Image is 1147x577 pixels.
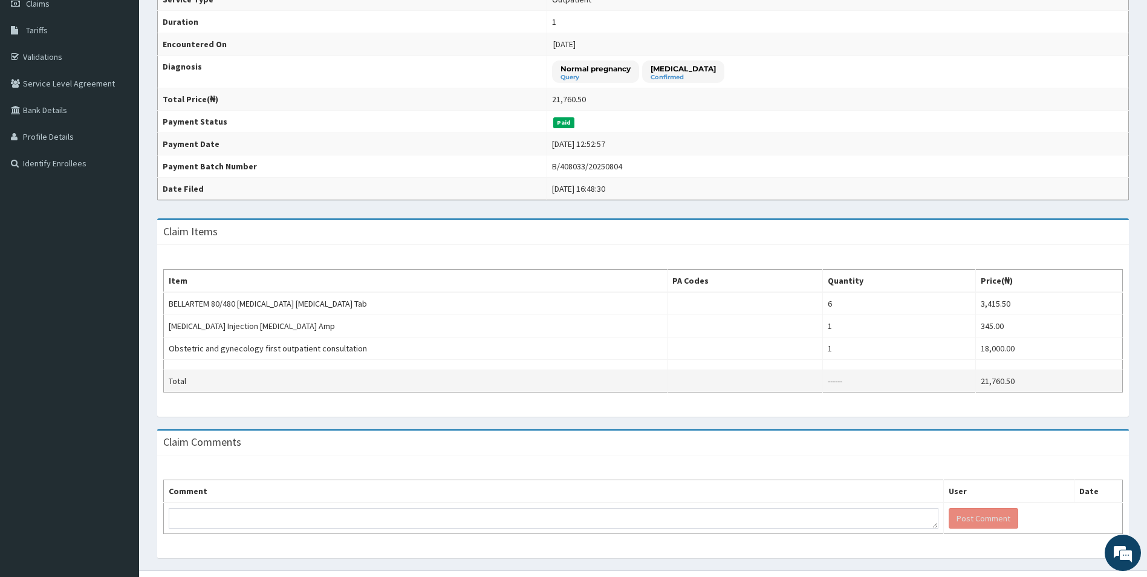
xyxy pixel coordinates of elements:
th: Diagnosis [158,56,547,88]
td: 21,760.50 [975,370,1122,393]
th: Payment Status [158,111,547,133]
td: ------ [822,370,975,393]
div: [DATE] 16:48:30 [552,183,605,195]
th: Date [1074,480,1122,503]
small: Confirmed [651,74,716,80]
td: Obstetric and gynecology first outpatient consultation [164,337,668,360]
span: [DATE] [553,39,576,50]
th: Payment Date [158,133,547,155]
td: 1 [822,315,975,337]
p: Normal pregnancy [561,64,631,74]
div: B/408033/20250804 [552,160,622,172]
td: 6 [822,292,975,315]
h3: Claim Comments [163,437,241,448]
th: Encountered On [158,33,547,56]
h3: Claim Items [163,226,218,237]
td: Total [164,370,668,393]
small: Query [561,74,631,80]
td: [MEDICAL_DATA] Injection [MEDICAL_DATA] Amp [164,315,668,337]
th: Duration [158,11,547,33]
div: 21,760.50 [552,93,586,105]
th: Total Price(₦) [158,88,547,111]
th: Comment [164,480,944,503]
td: 345.00 [975,315,1122,337]
td: BELLARTEM 80/480 [MEDICAL_DATA] [MEDICAL_DATA] Tab [164,292,668,315]
button: Post Comment [949,508,1018,529]
span: Paid [553,117,575,128]
div: [DATE] 12:52:57 [552,138,605,150]
th: User [944,480,1074,503]
td: 1 [822,337,975,360]
th: Date Filed [158,178,547,200]
td: 3,415.50 [975,292,1122,315]
th: PA Codes [667,270,822,293]
th: Price(₦) [975,270,1122,293]
td: 18,000.00 [975,337,1122,360]
span: Tariffs [26,25,48,36]
th: Quantity [822,270,975,293]
p: [MEDICAL_DATA] [651,64,716,74]
div: 1 [552,16,556,28]
th: Payment Batch Number [158,155,547,178]
th: Item [164,270,668,293]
